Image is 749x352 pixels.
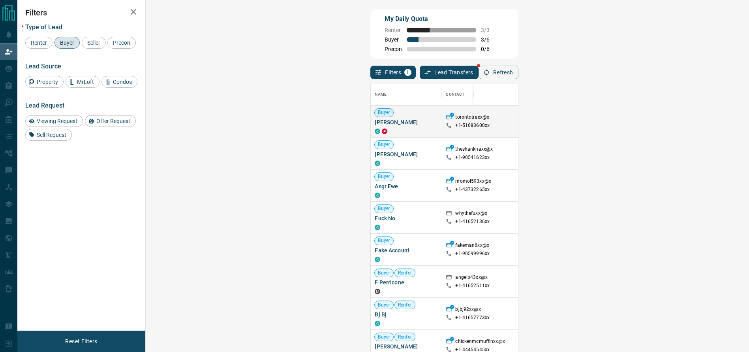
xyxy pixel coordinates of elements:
span: Buyer [57,40,77,46]
span: 3 / 6 [481,36,498,43]
span: Buyer [375,173,393,180]
span: Fuck No [375,214,438,222]
span: Lead Request [25,102,64,109]
span: MrLoft [74,79,97,85]
span: Renter [395,302,415,308]
span: [PERSON_NAME] [375,118,438,126]
span: Buyer [375,302,393,308]
div: MrLoft [66,76,99,88]
span: Renter [385,27,402,33]
div: Condos [101,76,137,88]
span: Bj Bj [375,310,438,318]
div: Name [371,83,442,106]
div: condos.ca [375,193,380,198]
p: +1- 51683600xx [455,122,490,129]
p: angelb43xx@x [455,274,488,282]
div: Seller [82,37,106,49]
div: condos.ca [375,161,380,166]
p: theshankhaxx@x [455,146,493,154]
div: Offer Request [85,115,136,127]
span: Buyer [375,334,393,341]
span: 3 / 3 [481,27,498,33]
button: Filters1 [370,66,416,79]
button: Lead Transfers [420,66,479,79]
span: Seller [84,40,103,46]
span: F Perricone [375,278,438,286]
div: Name [375,83,387,106]
div: Precon [107,37,136,49]
span: Condos [110,79,135,85]
div: Buyer [54,37,80,49]
span: Renter [395,270,415,276]
p: +1- 41652511xx [455,282,490,289]
div: condos.ca [375,129,380,134]
span: Property [34,79,61,85]
p: +1- 41657773xx [455,314,490,321]
span: Renter [395,334,415,341]
span: Offer Request [94,118,133,124]
p: torontotraxx@x [455,114,489,122]
span: Buyer [375,205,393,212]
p: chickenmcmuffinxx@x [455,338,505,346]
p: bjbj92xx@x [455,306,481,314]
div: condos.ca [375,257,380,262]
span: [PERSON_NAME] [375,150,438,158]
div: Contact [446,83,464,106]
span: Sell Request [34,132,69,138]
p: My Daily Quota [385,14,498,24]
span: Lead Source [25,62,61,70]
p: +1- 90599996xx [455,250,490,257]
div: condos.ca [375,225,380,230]
span: Buyer [375,270,393,276]
div: mrloft.ca [375,289,380,294]
span: Buyer [385,36,402,43]
p: +1- 90541623xx [455,154,490,161]
div: Renter [25,37,53,49]
span: Buyer [375,237,393,244]
div: Sell Request [25,129,72,141]
p: whythefuxx@x [455,210,487,218]
span: Buyer [375,141,393,148]
p: +1- 41652136xx [455,218,490,225]
span: Fake Account [375,246,438,254]
span: Precon [110,40,133,46]
span: Type of Lead [25,23,62,31]
span: Asgr Ewe [375,182,438,190]
span: Precon [385,46,402,52]
p: fakeman6xx@x [455,242,489,250]
span: Renter [28,40,50,46]
p: +1- 43732265xx [455,186,490,193]
div: condos.ca [375,321,380,326]
div: Property [25,76,64,88]
div: property.ca [382,129,387,134]
button: Reset Filters [60,335,102,348]
span: [PERSON_NAME] [375,343,438,350]
h2: Filters [25,8,137,17]
p: momol593xx@x [455,178,491,186]
button: Refresh [479,66,518,79]
div: Viewing Request [25,115,83,127]
span: Buyer [375,109,393,116]
span: 0 / 6 [481,46,498,52]
span: 1 [405,70,411,75]
span: Viewing Request [34,118,80,124]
